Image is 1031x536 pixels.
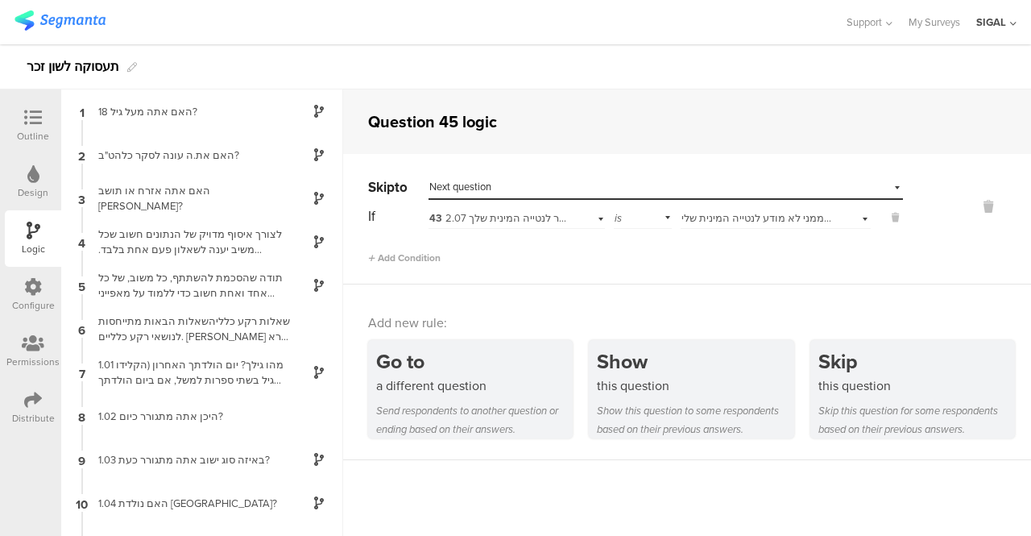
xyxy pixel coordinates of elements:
span: is [615,210,622,226]
div: this question [597,376,793,395]
div: האם אתה מעל גיל 18? [89,104,290,119]
span: Next question [429,179,491,194]
div: If [368,206,427,226]
div: 1.01 מהו גילך? יום הולדתך האחרון (הקלידו גיל בשתי ספרות למשל, אם ביום הולדתך האחרון חגגת עשרים-ות... [89,357,290,388]
div: האם אתה אזרח או תושב [PERSON_NAME]? [89,183,290,214]
span: Support [847,15,882,30]
span: 5 [78,276,85,294]
div: this question [818,376,1015,395]
div: 1.02 היכן אתה מתגורר כיום? [89,409,290,424]
div: Skip [818,347,1015,376]
div: Logic [22,242,45,256]
div: Configure [12,298,55,313]
span: 10 [76,494,88,512]
div: Show this question to some respondents based on their previous answers. [597,401,793,438]
div: Design [18,185,48,200]
span: Skip [368,177,395,197]
span: 4 [78,233,85,251]
span: 7 [79,364,85,381]
div: Permissions [6,355,60,369]
div: 1.04 האם נולדת [GEOGRAPHIC_DATA]? [89,496,290,511]
div: Send respondents to another question or ending based on their answers. [376,401,573,438]
span: 9 [78,451,85,468]
img: segmanta logo [14,10,106,31]
span: 3 [78,189,85,207]
div: 2.07 נכון להיום, האם במקום העבודה שלך אתה בוחרת לחיות את חייך 'מחוץ לארון' בקשר לנטייה המינית שלך? [429,211,569,226]
span: בכלל לא- אף אחד חוץ ממני לא מודע לנטייה המינית שלי [681,210,925,226]
span: 2 [78,146,85,164]
span: 43 [429,211,442,226]
span: 6 [78,320,85,338]
div: Go to [376,347,573,376]
div: a different question [376,376,573,395]
div: Show [597,347,793,376]
span: Add Condition [368,251,441,265]
div: תודה שהסכמת להשתתף, כל משוב, של כל אחד ואחת חשוב כדי ללמוד על מאפייני וצרכי אוכלוסיות הלהט"ב [GEO... [89,270,290,301]
div: Skip this question for some respondents based on their previous answers. [818,401,1015,438]
span: 8 [78,407,85,425]
span: 1 [80,102,85,120]
div: תעסוקה לשון זכר [27,54,119,80]
div: לצורך איסוף מדויק של הנתונים חשוב שכל משיב יענה לשאלון פעם אחת בלבד. ההשתתפות בהגרלה תוגבל לפעם א... [89,226,290,257]
div: 1.03 באיזה סוג ישוב אתה מתגורר כעת? [89,452,290,467]
div: Outline [17,129,49,143]
span: to [395,177,408,197]
div: Question 45 logic [368,110,497,134]
div: Distribute [12,411,55,426]
div: Add new rule: [368,314,1008,332]
span: 2.07 נכון להיום, האם במקום העבודה שלך אתה בוחרת לחיות את חייך 'מחוץ לארון' בקשר לנטייה המינית שלך? [429,210,931,226]
div: האם את.ה עונה לסקר כלהט"ב? [89,148,290,163]
div: SIGAL [976,15,1006,30]
div: שאלות רקע כלליהשאלות הבאות מתייחסות לנושאי רקע כלליים. [PERSON_NAME] קרא היטב את השאלות ובחר בתשו... [89,314,290,344]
